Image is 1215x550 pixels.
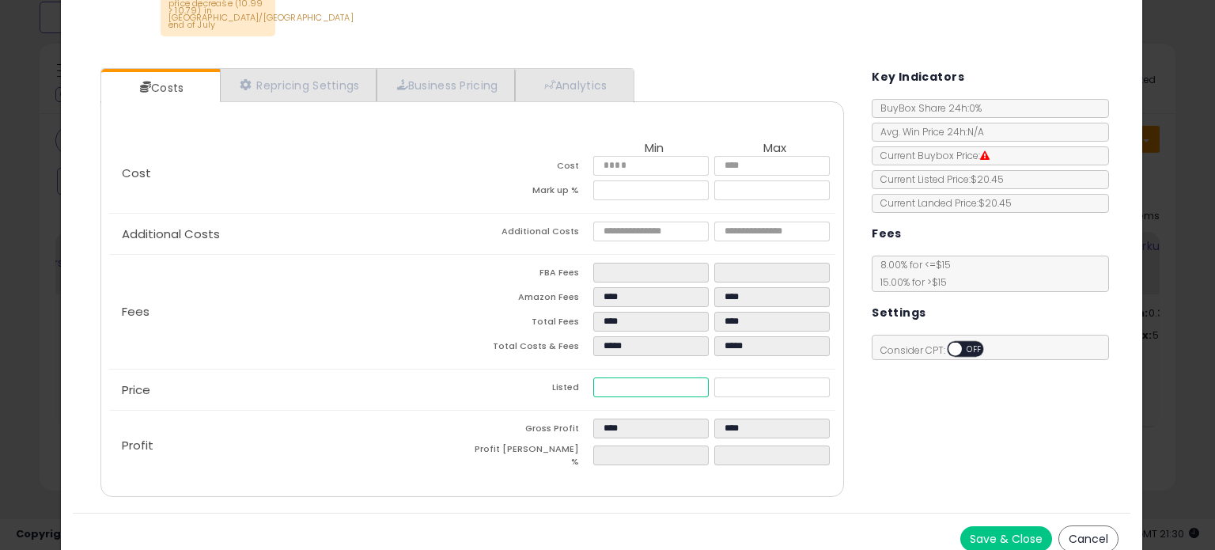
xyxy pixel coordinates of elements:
span: Current Landed Price: $20.45 [872,196,1012,210]
a: Repricing Settings [220,69,377,101]
h5: Key Indicators [872,67,964,87]
td: FBA Fees [472,263,593,287]
td: Profit [PERSON_NAME] % [472,443,593,472]
p: Price [109,384,472,396]
td: Amazon Fees [472,287,593,312]
td: Mark up % [472,180,593,205]
span: Avg. Win Price 24h: N/A [872,125,984,138]
td: Total Fees [472,312,593,336]
span: BuyBox Share 24h: 0% [872,101,982,115]
a: Business Pricing [377,69,515,101]
p: Fees [109,305,472,318]
td: Cost [472,156,593,180]
th: Max [714,142,835,156]
td: Additional Costs [472,222,593,246]
p: Additional Costs [109,228,472,241]
td: Gross Profit [472,419,593,443]
th: Min [593,142,714,156]
span: Consider CPT: [872,343,1005,357]
span: 15.00 % for > $15 [872,275,947,289]
td: Listed [472,377,593,402]
h5: Settings [872,303,925,323]
span: Current Buybox Price: [872,149,990,162]
a: Analytics [515,69,632,101]
i: Suppressed Buy Box [980,151,990,161]
p: Cost [109,167,472,180]
td: Total Costs & Fees [472,336,593,361]
span: 8.00 % for <= $15 [872,258,951,289]
p: Profit [109,439,472,452]
a: Costs [101,72,218,104]
h5: Fees [872,224,902,244]
span: OFF [962,343,987,356]
span: Current Listed Price: $20.45 [872,173,1004,186]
